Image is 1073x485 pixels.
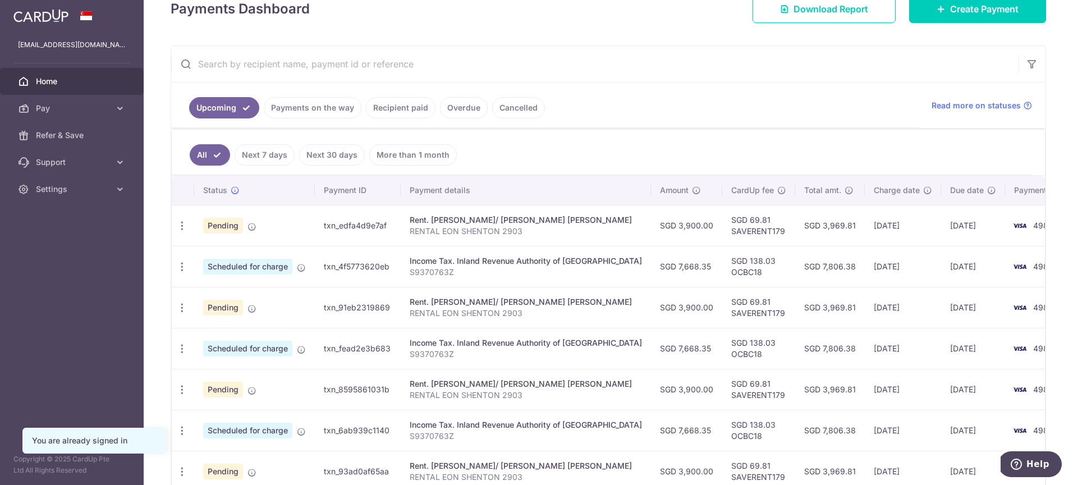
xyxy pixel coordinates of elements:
[660,185,689,196] span: Amount
[794,2,868,16] span: Download Report
[651,410,722,451] td: SGD 7,668.35
[1033,344,1053,353] span: 4988
[203,423,292,438] span: Scheduled for charge
[369,144,457,166] a: More than 1 month
[722,246,795,287] td: SGD 138.03 OCBC18
[410,472,642,483] p: RENTAL EON SHENTON 2903
[315,176,401,205] th: Payment ID
[722,410,795,451] td: SGD 138.03 OCBC18
[401,176,651,205] th: Payment details
[722,369,795,410] td: SGD 69.81 SAVERENT179
[874,185,920,196] span: Charge date
[190,144,230,166] a: All
[1033,262,1053,271] span: 4988
[941,410,1005,451] td: [DATE]
[203,300,243,315] span: Pending
[932,100,1021,111] span: Read more on statuses
[36,130,110,141] span: Refer & Save
[1008,260,1031,273] img: Bank Card
[941,246,1005,287] td: [DATE]
[950,185,984,196] span: Due date
[203,382,243,397] span: Pending
[171,46,1019,82] input: Search by recipient name, payment id or reference
[410,214,642,226] div: Rent. [PERSON_NAME]/ [PERSON_NAME] [PERSON_NAME]
[410,460,642,472] div: Rent. [PERSON_NAME]/ [PERSON_NAME] [PERSON_NAME]
[410,267,642,278] p: S9370763Z
[1033,385,1053,394] span: 4988
[410,226,642,237] p: RENTAL EON SHENTON 2903
[941,369,1005,410] td: [DATE]
[1033,425,1053,435] span: 4988
[795,369,865,410] td: SGD 3,969.81
[795,410,865,451] td: SGD 7,806.38
[315,246,401,287] td: txn_4f5773620eb
[203,218,243,234] span: Pending
[203,185,227,196] span: Status
[731,185,774,196] span: CardUp fee
[722,328,795,369] td: SGD 138.03 OCBC18
[865,287,941,328] td: [DATE]
[722,205,795,246] td: SGD 69.81 SAVERENT179
[410,349,642,360] p: S9370763Z
[722,287,795,328] td: SGD 69.81 SAVERENT179
[32,435,157,446] div: You are already signed in
[865,369,941,410] td: [DATE]
[315,205,401,246] td: txn_edfa4d9e7af
[410,390,642,401] p: RENTAL EON SHENTON 2903
[440,97,488,118] a: Overdue
[1008,383,1031,396] img: Bank Card
[410,296,642,308] div: Rent. [PERSON_NAME]/ [PERSON_NAME] [PERSON_NAME]
[36,76,110,87] span: Home
[410,255,642,267] div: Income Tax. Inland Revenue Authority of [GEOGRAPHIC_DATA]
[36,184,110,195] span: Settings
[315,287,401,328] td: txn_91eb2319869
[941,205,1005,246] td: [DATE]
[36,103,110,114] span: Pay
[315,328,401,369] td: txn_fead2e3b683
[410,308,642,319] p: RENTAL EON SHENTON 2903
[1008,219,1031,232] img: Bank Card
[1008,301,1031,314] img: Bank Card
[865,246,941,287] td: [DATE]
[795,287,865,328] td: SGD 3,969.81
[795,205,865,246] td: SGD 3,969.81
[651,246,722,287] td: SGD 7,668.35
[13,9,68,22] img: CardUp
[1001,451,1062,479] iframe: Opens a widget where you can find more information
[203,464,243,479] span: Pending
[865,410,941,451] td: [DATE]
[865,328,941,369] td: [DATE]
[189,97,259,118] a: Upcoming
[1008,424,1031,437] img: Bank Card
[651,369,722,410] td: SGD 3,900.00
[1033,221,1053,230] span: 4988
[651,328,722,369] td: SGD 7,668.35
[299,144,365,166] a: Next 30 days
[18,39,126,51] p: [EMAIL_ADDRESS][DOMAIN_NAME]
[1008,342,1031,355] img: Bank Card
[492,97,545,118] a: Cancelled
[410,419,642,431] div: Income Tax. Inland Revenue Authority of [GEOGRAPHIC_DATA]
[651,287,722,328] td: SGD 3,900.00
[410,378,642,390] div: Rent. [PERSON_NAME]/ [PERSON_NAME] [PERSON_NAME]
[932,100,1032,111] a: Read more on statuses
[1033,303,1053,312] span: 4988
[410,431,642,442] p: S9370763Z
[410,337,642,349] div: Income Tax. Inland Revenue Authority of [GEOGRAPHIC_DATA]
[264,97,361,118] a: Payments on the way
[203,341,292,356] span: Scheduled for charge
[366,97,435,118] a: Recipient paid
[651,205,722,246] td: SGD 3,900.00
[941,328,1005,369] td: [DATE]
[865,205,941,246] td: [DATE]
[315,369,401,410] td: txn_8595861031b
[941,287,1005,328] td: [DATE]
[795,328,865,369] td: SGD 7,806.38
[203,259,292,274] span: Scheduled for charge
[235,144,295,166] a: Next 7 days
[804,185,841,196] span: Total amt.
[315,410,401,451] td: txn_6ab939c1140
[36,157,110,168] span: Support
[950,2,1019,16] span: Create Payment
